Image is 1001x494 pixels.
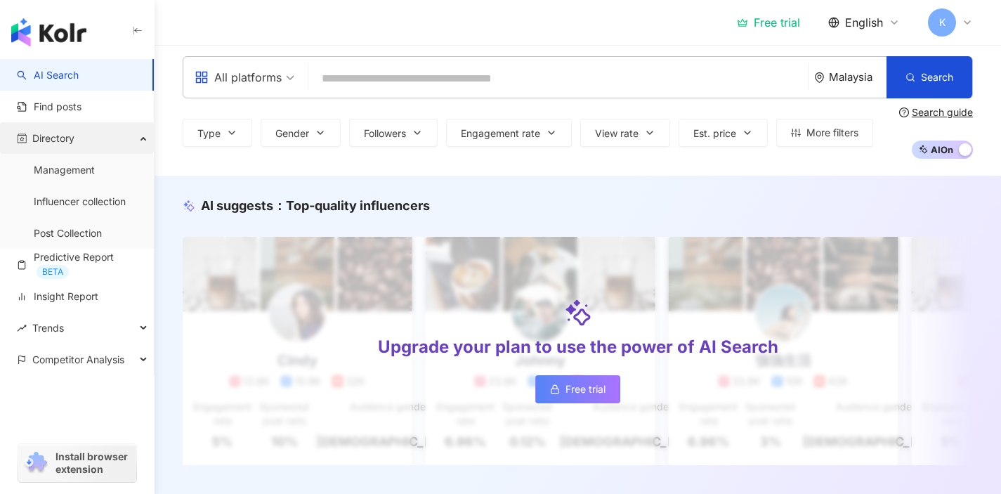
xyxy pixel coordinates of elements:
a: Influencer collection [34,195,126,209]
span: Directory [32,122,74,154]
button: Search [886,56,972,98]
span: Search [921,72,953,83]
span: Free trial [565,384,606,395]
span: rise [17,323,27,333]
a: Insight Report [17,290,98,304]
a: Free trial [737,15,800,30]
div: Malaysia [829,71,886,83]
button: Followers [349,119,438,147]
button: Engagement rate [446,119,572,147]
a: Free trial [535,375,620,403]
img: chrome extension [22,452,49,474]
button: Type [183,119,252,147]
div: All platforms [195,66,282,89]
span: Followers [364,128,406,139]
span: English [845,15,883,30]
span: Engagement rate [461,128,540,139]
span: View rate [595,128,639,139]
span: question-circle [899,108,909,117]
span: More filters [806,127,858,138]
button: More filters [776,119,873,147]
div: AI suggests ： [201,197,430,214]
span: Type [197,128,221,139]
span: appstore [195,70,209,84]
span: Est. price [693,128,736,139]
div: Search guide [912,107,973,118]
span: Gender [275,128,309,139]
button: Gender [261,119,341,147]
a: chrome extensionInstall browser extension [18,444,136,482]
a: Predictive ReportBETA [17,250,143,279]
a: Find posts [17,100,81,114]
span: environment [814,72,825,83]
button: View rate [580,119,670,147]
img: logo [11,18,86,46]
span: Top-quality influencers [286,198,430,213]
div: Upgrade your plan to use the power of AI Search [378,335,778,359]
button: Est. price [679,119,768,147]
a: Management [34,163,95,177]
a: searchAI Search [17,68,79,82]
span: Install browser extension [55,450,132,476]
a: Post Collection [34,226,102,240]
span: K [939,15,946,30]
span: Competitor Analysis [32,344,124,375]
span: Trends [32,312,64,344]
